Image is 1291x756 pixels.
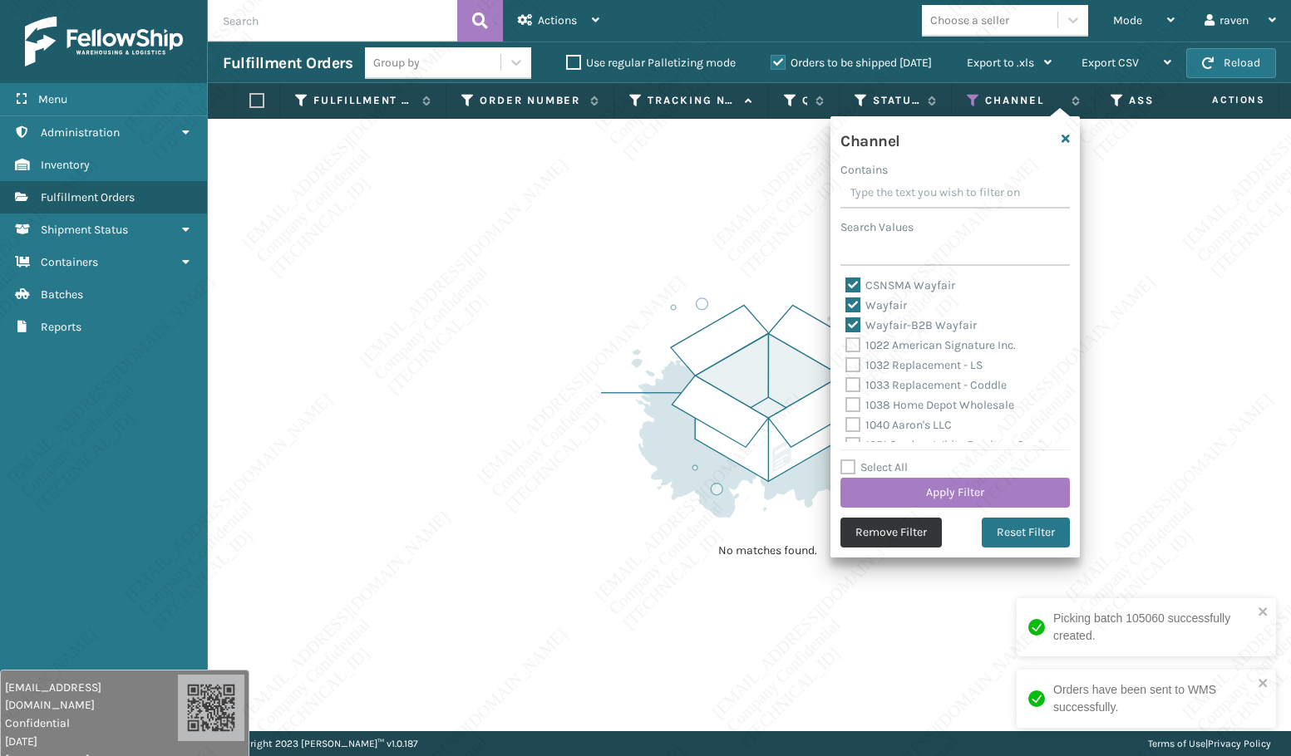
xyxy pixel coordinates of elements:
[1082,56,1139,70] span: Export CSV
[845,278,955,292] label: CSNSMA Wayfair
[1053,681,1253,716] div: Orders have been sent to WMS successfully.
[802,93,807,108] label: Quantity
[1053,610,1253,645] div: Picking batch 105060 successfully created.
[873,93,919,108] label: Status
[38,92,67,106] span: Menu
[985,93,1063,108] label: Channel
[223,53,352,73] h3: Fulfillment Orders
[840,126,900,151] h4: Channel
[41,223,128,237] span: Shipment Status
[967,56,1034,70] span: Export to .xls
[228,731,418,756] p: Copyright 2023 [PERSON_NAME]™ v 1.0.187
[41,255,98,269] span: Containers
[771,56,932,70] label: Orders to be shipped [DATE]
[648,93,737,108] label: Tracking Number
[845,438,1057,452] label: 1051 Gardner White Furniture Co., Inc.
[930,12,1009,29] div: Choose a seller
[845,398,1014,412] label: 1038 Home Depot Wholesale
[313,93,414,108] label: Fulfillment Order Id
[845,418,952,432] label: 1040 Aaron's LLC
[840,518,942,547] button: Remove Filter
[840,218,914,236] label: Search Values
[845,298,907,312] label: Wayfair
[41,158,90,172] span: Inventory
[5,714,178,732] span: Confidential
[845,358,983,372] label: 1032 Replacement - LS
[1113,13,1142,27] span: Mode
[373,54,420,71] div: Group by
[840,460,908,474] label: Select All
[566,56,736,70] label: Use regular Palletizing mode
[845,338,1016,352] label: 1022 American Signature Inc.
[25,17,183,66] img: logo
[1160,86,1275,114] span: Actions
[982,518,1070,547] button: Reset Filter
[840,478,1070,508] button: Apply Filter
[5,733,178,750] span: [DATE]
[41,287,83,302] span: Batches
[1258,676,1269,692] button: close
[538,13,577,27] span: Actions
[5,679,178,714] span: [EMAIL_ADDRESS][DOMAIN_NAME]
[41,190,135,204] span: Fulfillment Orders
[480,93,582,108] label: Order Number
[41,320,81,334] span: Reports
[845,318,977,332] label: Wayfair-B2B Wayfair
[41,125,120,140] span: Administration
[840,179,1070,209] input: Type the text you wish to filter on
[840,161,888,179] label: Contains
[1129,93,1222,108] label: Assigned Carrier Service
[845,378,1007,392] label: 1033 Replacement - Coddle
[1258,605,1269,621] button: close
[1186,48,1276,78] button: Reload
